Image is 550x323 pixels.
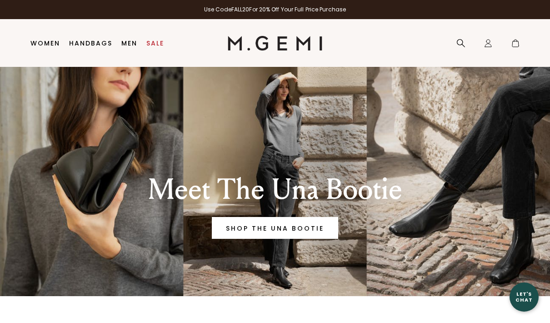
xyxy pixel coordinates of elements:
[146,40,164,47] a: Sale
[69,40,112,47] a: Handbags
[121,40,137,47] a: Men
[106,173,444,206] div: Meet The Una Bootie
[30,40,60,47] a: Women
[228,36,323,50] img: M.Gemi
[231,5,250,13] strong: FALL20
[212,217,338,239] a: Banner primary button
[510,291,539,303] div: Let's Chat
